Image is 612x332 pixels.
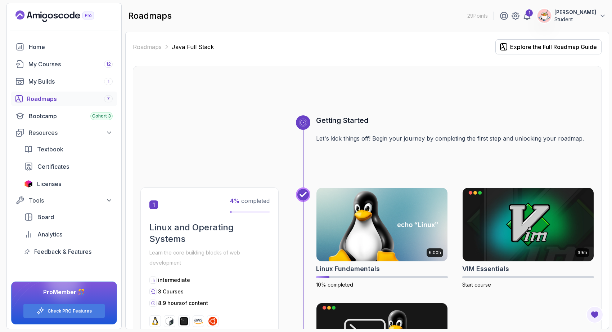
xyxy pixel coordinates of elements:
[20,177,117,191] a: licenses
[11,109,117,123] a: bootcamp
[24,180,33,187] img: jetbrains icon
[37,230,62,239] span: Analytics
[537,9,606,23] button: user profile image[PERSON_NAME]Student
[29,43,113,51] div: Home
[316,187,448,288] a: Linux Fundamentals card6.00hLinux Fundamentals10% completed
[462,264,509,274] h2: VIM Essentials
[23,304,105,318] button: Check PRO Features
[316,282,353,288] span: 10% completed
[165,317,174,326] img: bash logo
[15,10,111,22] a: Landing page
[34,247,91,256] span: Feedback & Features
[149,222,270,245] h2: Linux and Operating Systems
[462,282,491,288] span: Start course
[133,43,162,51] a: Roadmaps
[172,43,214,51] p: Java Full Stack
[526,9,533,17] div: 1
[11,92,117,106] a: roadmaps
[29,196,113,205] div: Tools
[29,112,113,120] div: Bootcamp
[48,308,92,314] a: Check PRO Features
[467,12,488,19] p: 29 Points
[11,194,117,207] button: Tools
[20,142,117,156] a: textbook
[463,188,594,261] img: VIM Essentials card
[20,159,117,174] a: certificates
[11,57,117,71] a: courses
[11,126,117,139] button: Resources
[20,244,117,259] a: feedback
[27,94,113,103] div: Roadmaps
[523,12,531,20] a: 1
[208,317,217,326] img: ubuntu logo
[37,145,63,154] span: Textbook
[554,16,596,23] p: Student
[128,10,172,22] h2: roadmaps
[158,288,184,295] span: 3 Courses
[149,200,158,209] span: 1
[316,115,594,125] h3: Getting Started
[37,180,61,188] span: Licenses
[108,79,109,84] span: 1
[158,300,208,307] p: 8.9 hours of content
[37,162,69,171] span: Certificates
[316,188,447,261] img: Linux Fundamentals card
[92,113,111,119] span: Cohort 3
[537,9,551,23] img: user profile image
[316,134,594,143] p: Let's kick things off! Begin your journey by completing the first step and unlocking your roadmap.
[577,250,587,256] p: 39m
[11,40,117,54] a: home
[158,276,190,284] p: intermediate
[230,197,240,204] span: 4 %
[20,210,117,224] a: board
[554,9,596,16] p: [PERSON_NAME]
[316,264,380,274] h2: Linux Fundamentals
[429,250,441,256] p: 6.00h
[586,306,603,323] button: Open Feedback Button
[149,248,270,268] p: Learn the core building blocks of web development
[28,77,113,86] div: My Builds
[106,61,111,67] span: 12
[20,227,117,242] a: analytics
[510,43,597,51] div: Explore the Full Roadmap Guide
[230,197,270,204] span: completed
[28,60,113,68] div: My Courses
[29,128,113,137] div: Resources
[495,39,602,54] button: Explore the Full Roadmap Guide
[180,317,188,326] img: terminal logo
[107,96,110,102] span: 7
[151,317,159,326] img: linux logo
[194,317,203,326] img: aws logo
[11,74,117,89] a: builds
[462,187,594,288] a: VIM Essentials card39mVIM EssentialsStart course
[37,213,54,221] span: Board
